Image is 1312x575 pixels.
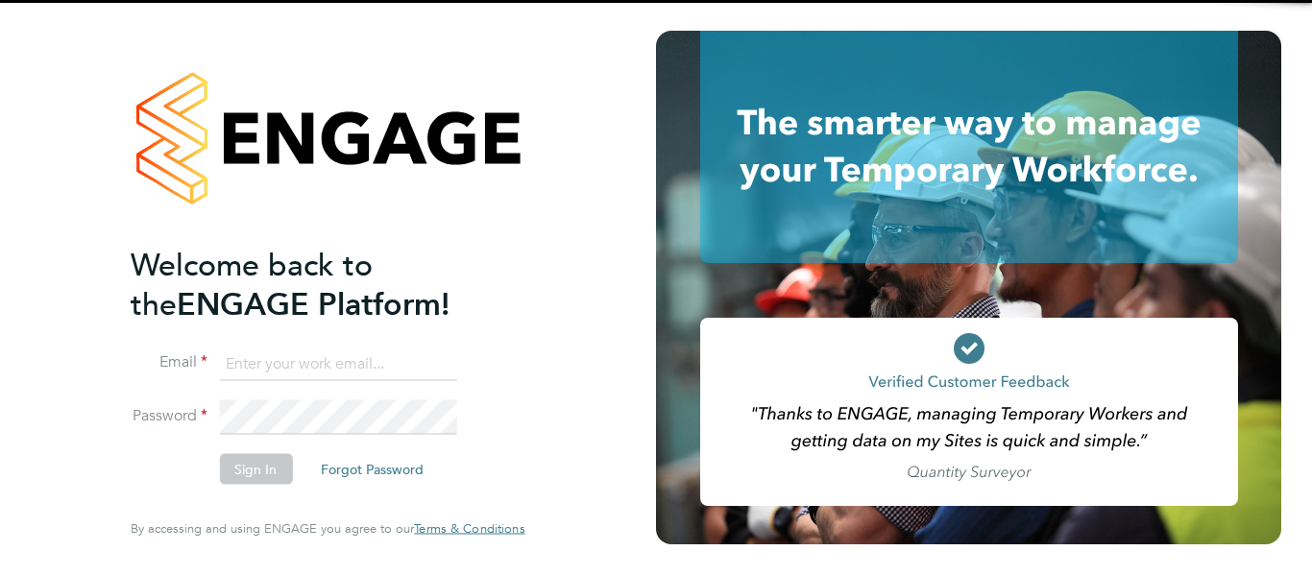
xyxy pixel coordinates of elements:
[305,454,439,485] button: Forgot Password
[414,521,524,537] a: Terms & Conditions
[131,245,505,323] h2: ENGAGE Platform!
[219,454,292,485] button: Sign In
[131,520,524,537] span: By accessing and using ENGAGE you agree to our
[219,347,456,381] input: Enter your work email...
[414,520,524,537] span: Terms & Conditions
[131,352,207,372] label: Email
[131,406,207,426] label: Password
[131,246,373,323] span: Welcome back to the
